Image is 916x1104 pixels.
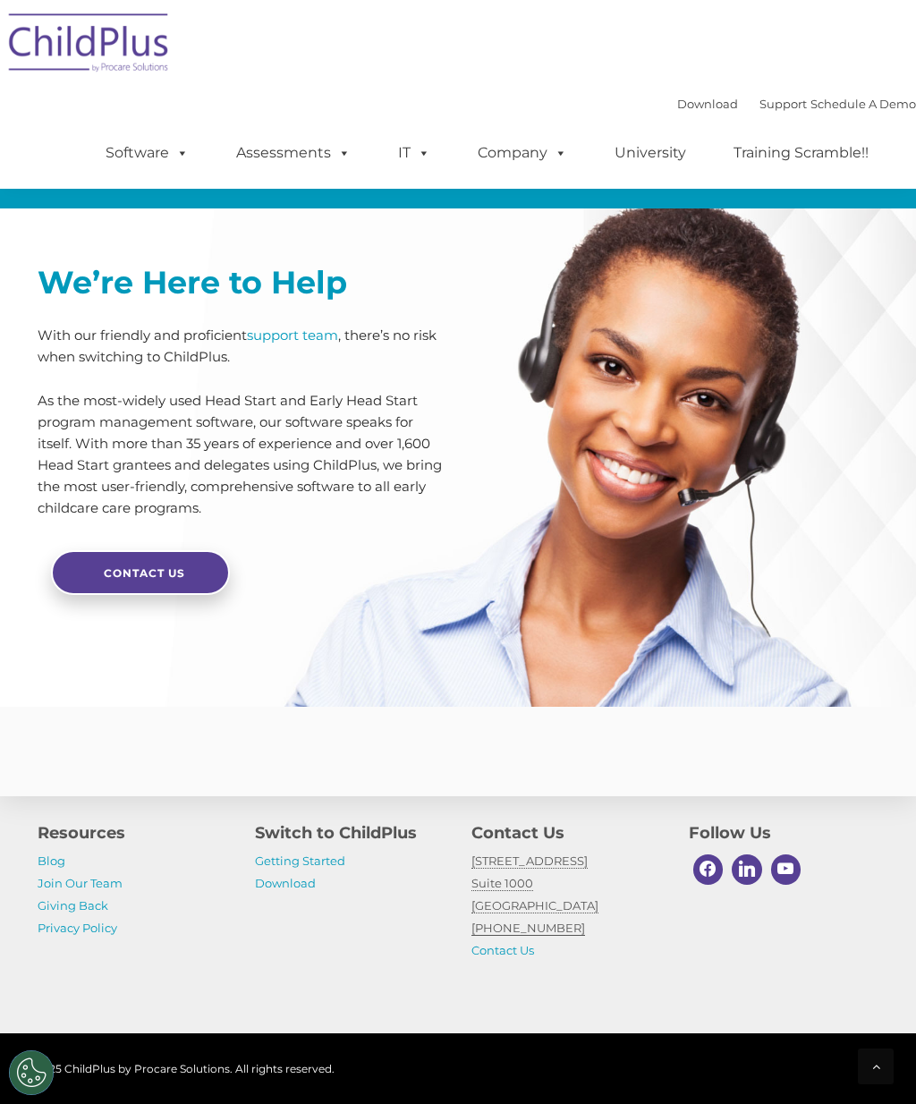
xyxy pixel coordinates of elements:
[38,853,65,868] a: Blog
[38,876,123,890] a: Join Our Team
[460,135,585,171] a: Company
[38,921,117,935] a: Privacy Policy
[255,876,316,890] a: Download
[677,97,916,111] font: |
[689,820,879,845] h4: Follow Us
[24,1062,335,1075] span: © 2025 ChildPlus by Procare Solutions. All rights reserved.
[51,550,230,595] a: Contact Us
[38,898,108,913] a: Giving Back
[88,135,207,171] a: Software
[38,325,445,368] p: With our friendly and proficient , there’s no risk when switching to ChildPlus.
[104,566,185,580] span: Contact Us
[218,135,369,171] a: Assessments
[727,850,767,889] a: Linkedin
[759,97,807,111] a: Support
[471,820,662,845] h4: Contact Us
[380,135,448,171] a: IT
[38,820,228,845] h4: Resources
[810,97,916,111] a: Schedule A Demo
[689,850,728,889] a: Facebook
[767,850,806,889] a: Youtube
[716,135,886,171] a: Training Scramble!!
[9,1050,54,1095] button: Cookies Settings
[471,943,534,957] a: Contact Us
[38,263,347,301] strong: We’re Here to Help
[38,390,445,519] p: As the most-widely used Head Start and Early Head Start program management software, our software...
[597,135,704,171] a: University
[255,853,345,868] a: Getting Started
[677,97,738,111] a: Download
[255,820,445,845] h4: Switch to ChildPlus
[247,327,338,344] a: support team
